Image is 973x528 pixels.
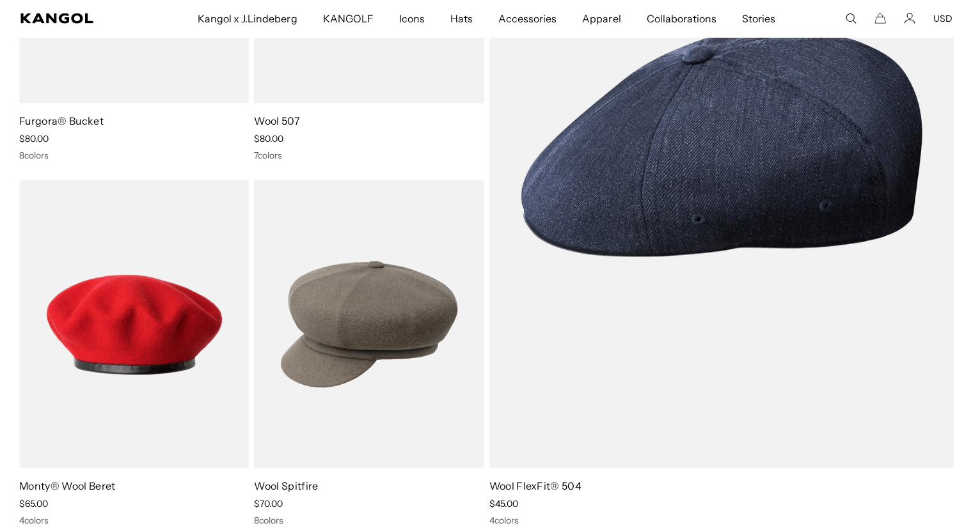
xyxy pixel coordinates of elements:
[489,498,518,509] span: $45.00
[254,180,484,469] img: Wool Spitfire
[933,13,953,24] button: USD
[19,150,249,161] div: 8 colors
[845,13,857,24] summary: Search here
[254,114,300,127] a: Wool 507
[19,479,115,492] a: Monty® Wool Beret
[19,515,249,526] div: 4 colors
[254,498,283,509] span: $70.00
[19,133,49,144] span: $80.00
[19,180,249,469] img: Monty® Wool Beret
[489,479,581,492] a: Wool FlexFit® 504
[19,114,104,127] a: Furgora® Bucket
[254,133,283,144] span: $80.00
[254,150,484,161] div: 7 colors
[904,13,915,24] a: Account
[19,498,48,509] span: $65.00
[874,13,886,24] button: Cart
[254,479,318,492] a: Wool Spitfire
[20,13,130,24] a: Kangol
[254,515,484,526] div: 8 colors
[489,515,954,526] div: 4 colors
